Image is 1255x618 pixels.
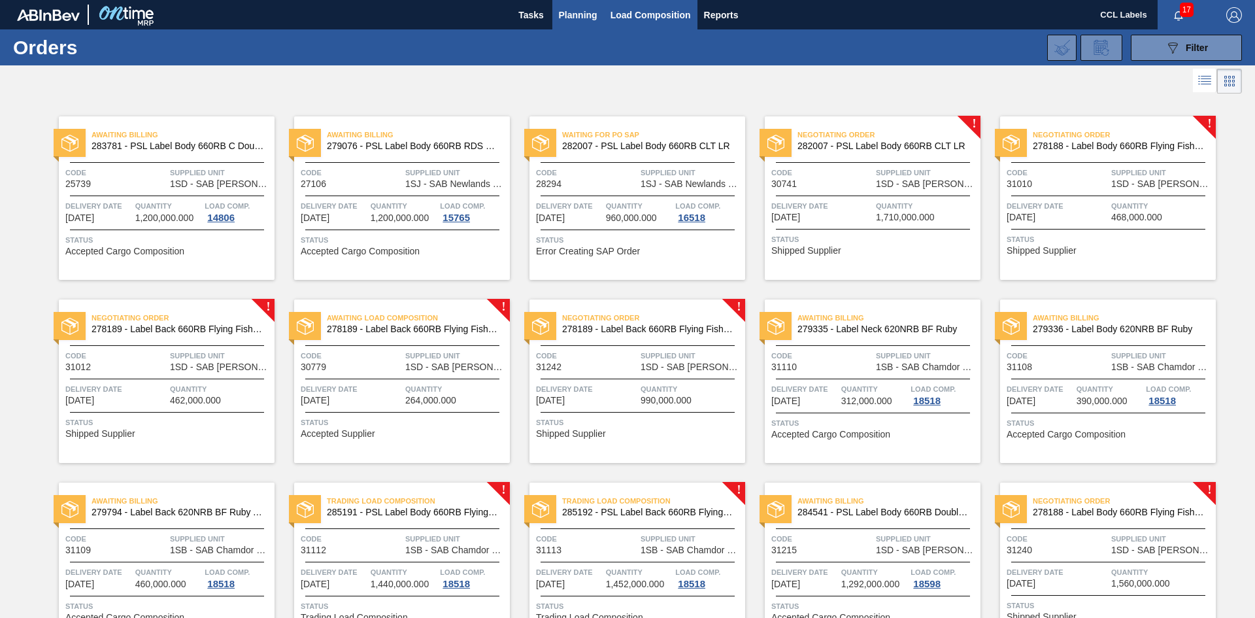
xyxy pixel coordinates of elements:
[301,416,507,429] span: Status
[301,383,402,396] span: Delivery Date
[606,579,665,589] span: 1,452,000.000
[92,494,275,507] span: Awaiting Billing
[297,135,314,152] img: status
[275,300,510,463] a: !statusAwaiting Load Composition278189 - Label Back 660RB Flying Fish Lemon 2020Code30779Supplied...
[440,213,473,223] div: 15765
[876,199,977,213] span: Quantity
[65,233,271,247] span: Status
[767,318,784,335] img: status
[205,579,237,589] div: 18518
[39,116,275,280] a: statusAwaiting Billing283781 - PSL Label Body 660RB C Double UpCode25739Supplied Unit1SD - SAB [P...
[704,7,739,23] span: Reports
[771,579,800,589] span: 08/29/2025
[327,324,499,334] span: 278189 - Label Back 660RB Flying Fish Lemon 2020
[205,199,250,213] span: Load Comp.
[911,383,977,406] a: Load Comp.18518
[1111,166,1213,179] span: Supplied Unit
[65,396,94,405] span: 08/23/2025
[170,349,271,362] span: Supplied Unit
[536,600,742,613] span: Status
[65,349,167,362] span: Code
[1158,6,1199,24] button: Notifications
[536,362,561,372] span: 31242
[1007,213,1035,222] span: 08/23/2025
[1146,396,1179,406] div: 18518
[771,383,838,396] span: Delivery Date
[510,116,745,280] a: statusWaiting for PO SAP282007 - PSL Label Body 660RB CLT LRCode28294Supplied Unit1SJ - SAB Newla...
[1180,3,1194,17] span: 17
[536,213,565,223] span: 05/10/2025
[675,199,720,213] span: Load Comp.
[606,199,673,213] span: Quantity
[536,247,640,256] span: Error Creating SAP Order
[876,532,977,545] span: Supplied Unit
[65,429,135,439] span: Shipped Supplier
[301,166,402,179] span: Code
[440,579,473,589] div: 18518
[1226,7,1242,23] img: Logout
[301,362,326,372] span: 30779
[771,600,977,613] span: Status
[1111,199,1213,213] span: Quantity
[301,349,402,362] span: Code
[327,311,510,324] span: Awaiting Load Composition
[675,579,708,589] div: 18518
[1217,69,1242,94] div: Card Vision
[65,199,132,213] span: Delivery Date
[911,579,943,589] div: 18598
[371,579,429,589] span: 1,440,000.000
[440,199,507,223] a: Load Comp.15765
[65,247,184,256] span: Accepted Cargo Composition
[745,116,980,280] a: !statusNegotiating Order282007 - PSL Label Body 660RB CLT LRCode30741Supplied Unit1SD - SAB [PERS...
[797,141,970,151] span: 282007 - PSL Label Body 660RB CLT LR
[532,318,549,335] img: status
[536,579,565,589] span: 08/29/2025
[536,396,565,405] span: 08/29/2025
[536,383,637,396] span: Delivery Date
[641,166,742,179] span: Supplied Unit
[1007,233,1213,246] span: Status
[1007,430,1126,439] span: Accepted Cargo Composition
[275,116,510,280] a: statusAwaiting Billing279076 - PSL Label Body 660RB RDS Org (Blast)Code27106Supplied Unit1SJ - SA...
[876,179,977,189] span: 1SD - SAB Rosslyn Brewery
[536,349,637,362] span: Code
[1111,179,1213,189] span: 1SD - SAB Rosslyn Brewery
[1111,213,1162,222] span: 468,000.000
[1111,566,1213,579] span: Quantity
[405,383,507,396] span: Quantity
[1033,128,1216,141] span: Negotiating Order
[532,135,549,152] img: status
[92,507,264,517] span: 279794 - Label Back 620NRB BF Ruby Apple 1x12
[65,383,167,396] span: Delivery Date
[771,349,873,362] span: Code
[327,141,499,151] span: 279076 - PSL Label Body 660RB RDS Org (Blast)
[301,545,326,555] span: 31112
[1007,532,1108,545] span: Code
[371,199,437,213] span: Quantity
[1003,318,1020,335] img: status
[1146,383,1213,406] a: Load Comp.18518
[536,566,603,579] span: Delivery Date
[797,324,970,334] span: 279335 - Label Neck 620NRB BF Ruby
[297,501,314,518] img: status
[205,199,271,223] a: Load Comp.14806
[371,566,437,579] span: Quantity
[532,501,549,518] img: status
[65,416,271,429] span: Status
[297,318,314,335] img: status
[301,247,420,256] span: Accepted Cargo Composition
[767,501,784,518] img: status
[1007,396,1035,406] span: 08/29/2025
[1007,349,1108,362] span: Code
[1193,69,1217,94] div: List Vision
[371,213,429,223] span: 1,200,000.000
[745,300,980,463] a: statusAwaiting Billing279335 - Label Neck 620NRB BF RubyCode31110Supplied Unit1SB - SAB Chamdor B...
[536,545,561,555] span: 31113
[771,179,797,189] span: 30741
[675,566,742,589] a: Load Comp.18518
[1077,383,1143,396] span: Quantity
[517,7,546,23] span: Tasks
[641,383,742,396] span: Quantity
[170,383,271,396] span: Quantity
[536,429,606,439] span: Shipped Supplier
